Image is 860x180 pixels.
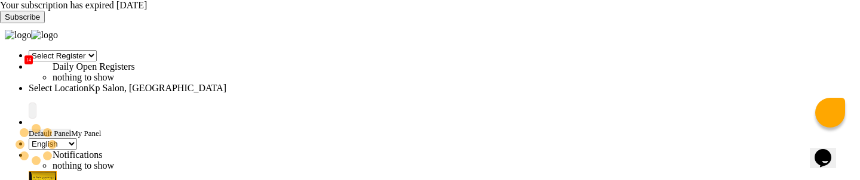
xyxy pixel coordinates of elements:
[31,30,57,41] img: logo
[5,30,31,41] img: logo
[53,150,351,160] div: Notifications
[53,72,351,83] li: nothing to show
[53,160,351,171] li: nothing to show
[53,61,351,72] div: Daily Open Registers
[24,55,33,64] span: 14
[810,132,848,168] iframe: chat widget
[71,129,101,138] span: My Panel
